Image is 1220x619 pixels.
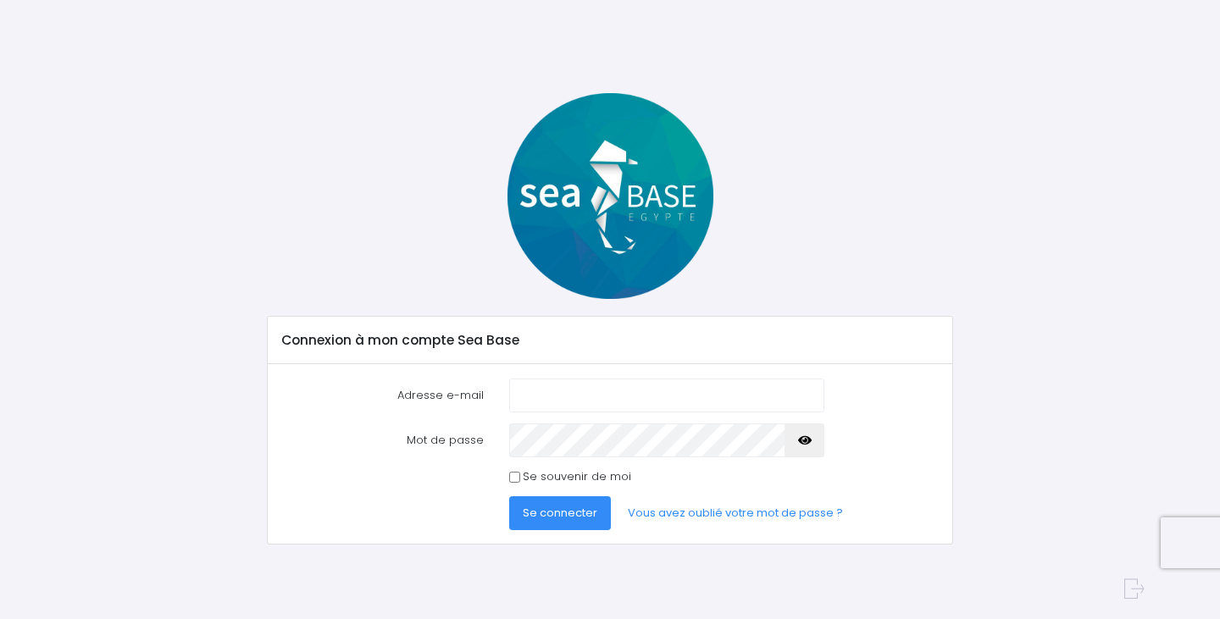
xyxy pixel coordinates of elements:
label: Se souvenir de moi [523,468,631,485]
label: Adresse e-mail [269,379,496,412]
button: Se connecter [509,496,611,530]
a: Vous avez oublié votre mot de passe ? [614,496,857,530]
div: Connexion à mon compte Sea Base [268,317,952,364]
span: Se connecter [523,505,597,521]
label: Mot de passe [269,423,496,457]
